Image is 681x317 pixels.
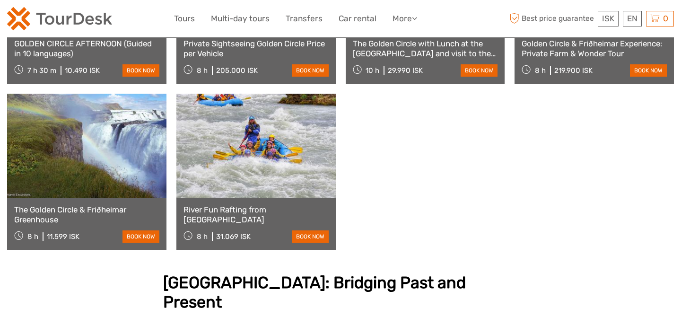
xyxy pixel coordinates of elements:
[292,64,329,77] a: book now
[14,205,159,224] a: The Golden Circle & Friðheimar Greenhouse
[197,66,208,75] span: 8 h
[14,39,159,58] a: GOLDEN CIRCLE AFTERNOON (Guided in 10 languages)
[286,12,323,26] a: Transfers
[535,66,546,75] span: 8 h
[393,12,417,26] a: More
[183,205,329,224] a: River Fun Rafting from [GEOGRAPHIC_DATA]
[27,66,56,75] span: 7 h 30 m
[366,66,379,75] span: 10 h
[47,232,79,241] div: 11.599 ISK
[292,230,329,243] a: book now
[13,17,107,24] p: We're away right now. Please check back later!
[122,230,159,243] a: book now
[183,39,329,58] a: Private Sightseeing Golden Circle Price per Vehicle
[623,11,642,26] div: EN
[461,64,498,77] a: book now
[174,12,195,26] a: Tours
[216,66,258,75] div: 205.000 ISK
[353,39,498,58] a: The Golden Circle with Lunch at the [GEOGRAPHIC_DATA] and visit to the [GEOGRAPHIC_DATA].
[211,12,270,26] a: Multi-day tours
[109,15,120,26] button: Open LiveChat chat widget
[122,64,159,77] a: book now
[522,39,667,58] a: Golden Circle & Friðheimar Experience: Private Farm & Wonder Tour
[163,273,466,312] strong: [GEOGRAPHIC_DATA]: Bridging Past and Present
[7,7,112,30] img: 120-15d4194f-c635-41b9-a512-a3cb382bfb57_logo_small.png
[554,66,593,75] div: 219.900 ISK
[65,66,100,75] div: 10.490 ISK
[507,11,596,26] span: Best price guarantee
[27,232,38,241] span: 8 h
[216,232,251,241] div: 31.069 ISK
[388,66,423,75] div: 29.990 ISK
[339,12,376,26] a: Car rental
[662,14,670,23] span: 0
[197,232,208,241] span: 8 h
[602,14,614,23] span: ISK
[630,64,667,77] a: book now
